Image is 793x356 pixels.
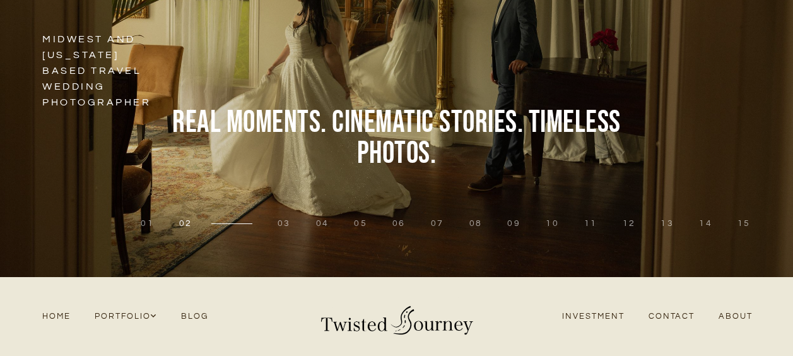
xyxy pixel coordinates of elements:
button: 14 of 15 [699,217,712,230]
button: 5 of 15 [354,217,367,230]
button: 10 of 15 [546,217,559,230]
span: Cinematic [332,108,433,139]
img: Twisted Journey [318,297,476,336]
button: 7 of 15 [431,217,444,230]
button: 9 of 15 [507,217,520,230]
button: 8 of 15 [469,217,483,230]
a: Blog [169,308,220,325]
a: Investment [551,308,637,325]
button: 12 of 15 [623,217,636,230]
button: 3 of 15 [278,217,291,230]
span: Portfolio [95,310,158,323]
button: 15 of 15 [737,217,751,230]
button: 2 of 15 [179,217,192,230]
span: Photos. [357,139,436,170]
a: Contact [637,308,707,325]
a: About [707,308,764,325]
button: 6 of 15 [392,217,406,230]
button: 4 of 15 [316,217,329,230]
button: 1 of 15 [141,217,154,230]
button: 13 of 15 [661,217,674,230]
a: Portfolio [83,308,169,325]
button: 11 of 15 [584,217,597,230]
a: Home [30,308,83,325]
span: stories. [439,108,523,139]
